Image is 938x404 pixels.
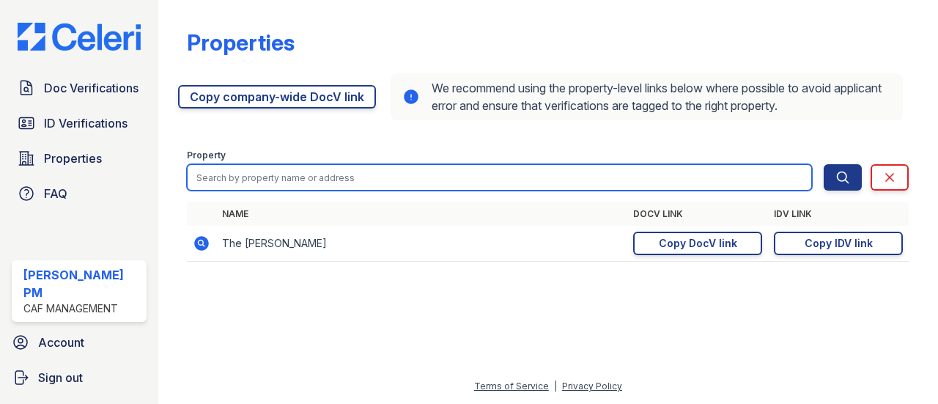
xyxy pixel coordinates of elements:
[178,85,376,109] a: Copy company-wide DocV link
[38,369,83,386] span: Sign out
[23,266,141,301] div: [PERSON_NAME] PM
[12,179,147,208] a: FAQ
[44,185,67,202] span: FAQ
[391,73,903,120] div: We recommend using the property-level links below where possible to avoid applicant error and ens...
[659,236,737,251] div: Copy DocV link
[768,202,909,226] th: IDV Link
[216,226,627,262] td: The [PERSON_NAME]
[38,334,84,351] span: Account
[554,381,557,392] div: |
[44,79,139,97] span: Doc Verifications
[216,202,627,226] th: Name
[44,150,102,167] span: Properties
[12,109,147,138] a: ID Verifications
[187,150,226,161] label: Property
[187,164,812,191] input: Search by property name or address
[6,23,152,51] img: CE_Logo_Blue-a8612792a0a2168367f1c8372b55b34899dd931a85d93a1a3d3e32e68fde9ad4.png
[627,202,768,226] th: DocV Link
[805,236,873,251] div: Copy IDV link
[6,328,152,357] a: Account
[6,363,152,392] a: Sign out
[12,144,147,173] a: Properties
[562,381,622,392] a: Privacy Policy
[633,232,762,255] a: Copy DocV link
[474,381,549,392] a: Terms of Service
[187,29,295,56] div: Properties
[774,232,903,255] a: Copy IDV link
[12,73,147,103] a: Doc Verifications
[44,114,128,132] span: ID Verifications
[23,301,141,316] div: CAF Management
